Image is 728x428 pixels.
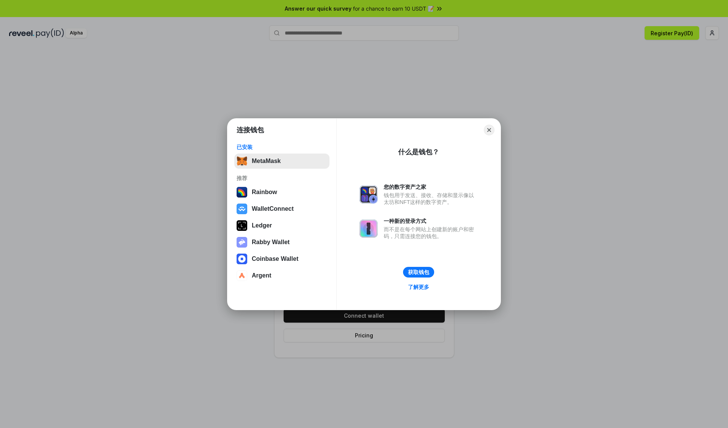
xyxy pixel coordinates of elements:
[234,218,329,233] button: Ledger
[398,147,439,157] div: 什么是钱包？
[237,156,247,166] img: svg+xml,%3Csvg%20fill%3D%22none%22%20height%3D%2233%22%20viewBox%3D%220%200%2035%2033%22%20width%...
[252,239,290,246] div: Rabby Wallet
[403,267,434,277] button: 获取钱包
[237,144,327,151] div: 已安装
[237,237,247,248] img: svg+xml,%3Csvg%20xmlns%3D%22http%3A%2F%2Fwww.w3.org%2F2000%2Fsvg%22%20fill%3D%22none%22%20viewBox...
[252,222,272,229] div: Ledger
[237,254,247,264] img: svg+xml,%3Csvg%20width%3D%2228%22%20height%3D%2228%22%20viewBox%3D%220%200%2028%2028%22%20fill%3D...
[234,201,329,216] button: WalletConnect
[237,175,327,182] div: 推荐
[359,219,378,238] img: svg+xml,%3Csvg%20xmlns%3D%22http%3A%2F%2Fwww.w3.org%2F2000%2Fsvg%22%20fill%3D%22none%22%20viewBox...
[408,284,429,290] div: 了解更多
[252,158,281,165] div: MetaMask
[403,282,434,292] a: 了解更多
[237,187,247,198] img: svg+xml,%3Csvg%20width%3D%22120%22%20height%3D%22120%22%20viewBox%3D%220%200%20120%20120%22%20fil...
[359,185,378,204] img: svg+xml,%3Csvg%20xmlns%3D%22http%3A%2F%2Fwww.w3.org%2F2000%2Fsvg%22%20fill%3D%22none%22%20viewBox...
[252,189,277,196] div: Rainbow
[237,220,247,231] img: svg+xml,%3Csvg%20xmlns%3D%22http%3A%2F%2Fwww.w3.org%2F2000%2Fsvg%22%20width%3D%2228%22%20height%3...
[384,226,478,240] div: 而不是在每个网站上创建新的账户和密码，只需连接您的钱包。
[252,256,298,262] div: Coinbase Wallet
[234,268,329,283] button: Argent
[234,185,329,200] button: Rainbow
[237,270,247,281] img: svg+xml,%3Csvg%20width%3D%2228%22%20height%3D%2228%22%20viewBox%3D%220%200%2028%2028%22%20fill%3D...
[384,183,478,190] div: 您的数字资产之家
[252,272,271,279] div: Argent
[237,125,264,135] h1: 连接钱包
[234,235,329,250] button: Rabby Wallet
[484,125,494,135] button: Close
[384,192,478,205] div: 钱包用于发送、接收、存储和显示像以太坊和NFT这样的数字资产。
[384,218,478,224] div: 一种新的登录方式
[234,251,329,267] button: Coinbase Wallet
[237,204,247,214] img: svg+xml,%3Csvg%20width%3D%2228%22%20height%3D%2228%22%20viewBox%3D%220%200%2028%2028%22%20fill%3D...
[234,154,329,169] button: MetaMask
[408,269,429,276] div: 获取钱包
[252,205,294,212] div: WalletConnect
